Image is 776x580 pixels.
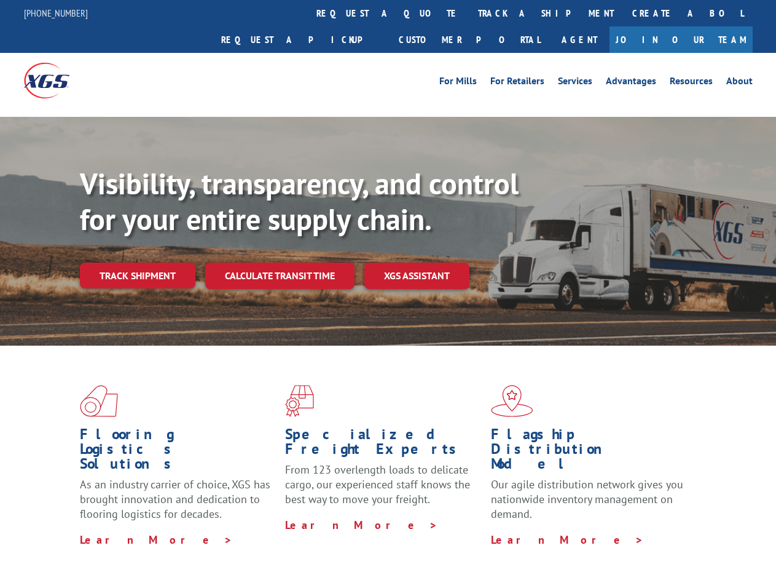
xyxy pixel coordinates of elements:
[285,518,438,532] a: Learn More >
[491,533,644,547] a: Learn More >
[364,263,469,289] a: XGS ASSISTANT
[80,385,118,417] img: xgs-icon-total-supply-chain-intelligence-red
[490,76,544,90] a: For Retailers
[285,463,481,517] p: From 123 overlength loads to delicate cargo, our experienced staff knows the best way to move you...
[609,26,753,53] a: Join Our Team
[491,427,687,477] h1: Flagship Distribution Model
[80,477,270,521] span: As an industry carrier of choice, XGS has brought innovation and dedication to flooring logistics...
[80,263,195,288] a: Track shipment
[491,385,533,417] img: xgs-icon-flagship-distribution-model-red
[285,427,481,463] h1: Specialized Freight Experts
[670,76,713,90] a: Resources
[390,26,549,53] a: Customer Portal
[80,427,276,477] h1: Flooring Logistics Solutions
[549,26,609,53] a: Agent
[285,385,314,417] img: xgs-icon-focused-on-flooring-red
[606,76,656,90] a: Advantages
[491,477,683,521] span: Our agile distribution network gives you nationwide inventory management on demand.
[439,76,477,90] a: For Mills
[24,7,88,19] a: [PHONE_NUMBER]
[205,263,355,289] a: Calculate transit time
[726,76,753,90] a: About
[80,533,233,547] a: Learn More >
[212,26,390,53] a: Request a pickup
[558,76,592,90] a: Services
[80,164,519,238] b: Visibility, transparency, and control for your entire supply chain.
